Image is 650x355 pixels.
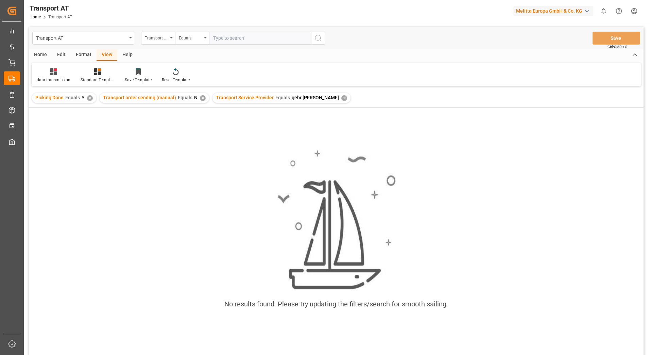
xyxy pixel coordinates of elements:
[82,95,85,100] span: Y
[179,33,202,41] div: Equals
[162,77,190,83] div: Reset Template
[29,49,52,61] div: Home
[277,149,396,291] img: smooth_sailing.jpeg
[30,15,41,19] a: Home
[608,44,627,49] span: Ctrl/CMD + S
[341,95,347,101] div: ✕
[71,49,97,61] div: Format
[35,95,64,100] span: Picking Done
[224,299,448,309] div: No results found. Please try updating the filters/search for smooth sailing.
[209,32,311,45] input: Type to search
[194,95,198,100] span: N
[175,32,209,45] button: open menu
[125,77,152,83] div: Save Template
[275,95,290,100] span: Equals
[30,3,72,13] div: Transport AT
[117,49,138,61] div: Help
[311,32,325,45] button: search button
[596,3,611,19] button: show 0 new notifications
[593,32,640,45] button: Save
[97,49,117,61] div: View
[145,33,168,41] div: Transport Service Provider
[52,49,71,61] div: Edit
[36,33,127,42] div: Transport AT
[292,95,339,100] span: gebr [PERSON_NAME]
[32,32,134,45] button: open menu
[65,95,80,100] span: Equals
[103,95,176,100] span: Transport order sending (manual)
[513,4,596,17] button: Melitta Europa GmbH & Co. KG
[216,95,274,100] span: Transport Service Provider
[141,32,175,45] button: open menu
[200,95,206,101] div: ✕
[513,6,593,16] div: Melitta Europa GmbH & Co. KG
[87,95,93,101] div: ✕
[178,95,192,100] span: Equals
[611,3,627,19] button: Help Center
[37,77,70,83] div: data transmission
[81,77,115,83] div: Standard Templates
